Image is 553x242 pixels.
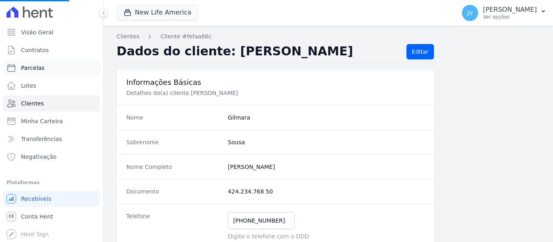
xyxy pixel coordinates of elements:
dd: Sousa [228,138,425,146]
span: Contratos [21,46,49,54]
a: Editar [406,44,434,59]
dd: [PERSON_NAME] [228,163,425,171]
a: Cliente #fefaa66c [160,32,211,41]
a: Lotes [3,78,100,94]
span: Visão Geral [21,28,53,36]
dt: Sobrenome [126,138,221,146]
span: Clientes [21,99,44,107]
dt: Telefone [126,212,221,240]
dt: Documento [126,187,221,196]
p: Digite o telefone com o DDD [228,232,425,240]
span: Conta Hent [21,213,53,221]
span: Transferências [21,135,62,143]
p: [PERSON_NAME] [483,6,537,14]
div: Plataformas [6,178,97,187]
p: Ver opções [483,14,537,20]
a: Clientes [117,32,139,41]
dt: Nome [126,114,221,122]
span: Parcelas [21,64,45,72]
p: Detalhes do(a) cliente [PERSON_NAME] [126,89,398,97]
h3: Informações Básicas [126,78,425,87]
button: JV [PERSON_NAME] Ver opções [455,2,553,24]
span: Negativação [21,153,57,161]
dt: Nome Completo [126,163,221,171]
a: Recebíveis [3,191,100,207]
a: Minha Carteira [3,113,100,129]
a: Transferências [3,131,100,147]
span: JV [467,10,473,16]
dd: 424.234.768 50 [228,187,425,196]
button: New Life America [117,5,198,20]
span: Minha Carteira [21,117,63,125]
a: Conta Hent [3,208,100,225]
span: Lotes [21,82,36,90]
dd: Gilmara [228,114,425,122]
a: Visão Geral [3,24,100,40]
a: Negativação [3,149,100,165]
nav: Breadcrumb [117,32,540,41]
a: Contratos [3,42,100,58]
a: Clientes [3,95,100,112]
h2: Dados do cliente: [PERSON_NAME] [117,44,400,59]
span: Recebíveis [21,195,51,203]
a: Parcelas [3,60,100,76]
